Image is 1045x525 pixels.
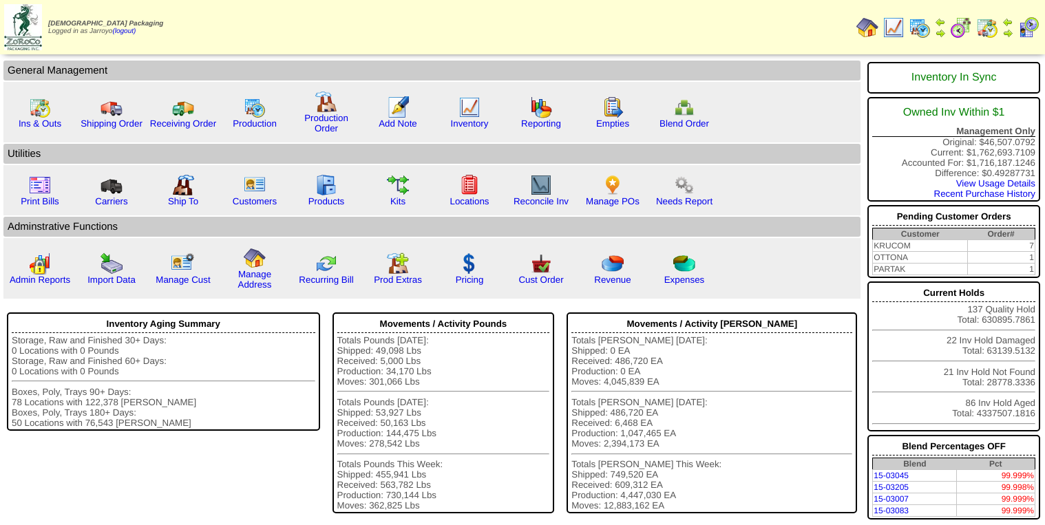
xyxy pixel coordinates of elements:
td: 1 [967,252,1035,264]
a: Blend Order [659,118,709,129]
div: Inventory Aging Summary [12,315,315,333]
div: Blend Percentages OFF [872,438,1035,456]
img: zoroco-logo-small.webp [4,4,42,50]
img: po.png [602,174,624,196]
img: reconcile.gif [315,253,337,275]
a: Cust Order [518,275,563,285]
a: Manage Cust [156,275,210,285]
a: Recent Purchase History [934,189,1035,199]
a: Products [308,196,345,206]
img: prodextras.gif [387,253,409,275]
th: Blend [873,458,957,470]
a: Ship To [168,196,198,206]
img: truck2.gif [172,96,194,118]
img: locations.gif [458,174,481,196]
a: Pricing [456,275,484,285]
a: Expenses [664,275,705,285]
a: Manage Address [238,269,272,290]
img: network.png [673,96,695,118]
img: cabinet.gif [315,174,337,196]
a: Needs Report [656,196,712,206]
img: calendarinout.gif [29,96,51,118]
a: Kits [390,196,405,206]
td: Utilities [3,144,861,164]
div: Current Holds [872,284,1035,302]
td: 99.998% [956,482,1035,493]
div: Movements / Activity Pounds [337,315,550,333]
img: home.gif [856,17,878,39]
a: 15-03205 [874,482,909,492]
td: 1 [967,264,1035,275]
a: (logout) [112,28,136,35]
div: Totals [PERSON_NAME] [DATE]: Shipped: 0 EA Received: 486,720 EA Production: 0 EA Moves: 4,045,839... [571,335,852,511]
img: arrowleft.gif [1002,17,1013,28]
img: line_graph.gif [883,17,905,39]
img: calendarprod.gif [244,96,266,118]
img: home.gif [244,247,266,269]
a: Reporting [521,118,561,129]
img: customers.gif [244,174,266,196]
img: invoice2.gif [29,174,51,196]
img: arrowright.gif [935,28,946,39]
a: Import Data [87,275,136,285]
td: OTTONA [873,252,967,264]
a: Admin Reports [10,275,70,285]
a: Shipping Order [81,118,142,129]
a: Revenue [594,275,631,285]
a: Customers [233,196,277,206]
img: dollar.gif [458,253,481,275]
th: Pct [956,458,1035,470]
span: Logged in as Jarroyo [48,20,163,35]
img: pie_chart.png [602,253,624,275]
img: pie_chart2.png [673,253,695,275]
a: Manage POs [586,196,640,206]
a: 15-03083 [874,506,909,515]
img: factory2.gif [172,174,194,196]
td: PARTAK [873,264,967,275]
span: [DEMOGRAPHIC_DATA] Packaging [48,20,163,28]
a: Receiving Order [150,118,216,129]
a: Add Note [379,118,417,129]
img: calendarcustomer.gif [1017,17,1039,39]
a: Recurring Bill [299,275,353,285]
a: Reconcile Inv [514,196,569,206]
a: Ins & Outs [19,118,61,129]
a: Empties [596,118,629,129]
div: Owned Inv Within $1 [872,100,1035,126]
div: Storage, Raw and Finished 30+ Days: 0 Locations with 0 Pounds Storage, Raw and Finished 60+ Days:... [12,335,315,428]
img: workorder.gif [602,96,624,118]
img: managecust.png [171,253,196,275]
div: Totals Pounds [DATE]: Shipped: 49,098 Lbs Received: 5,000 Lbs Production: 34,170 Lbs Moves: 301,0... [337,335,550,511]
img: calendarprod.gif [909,17,931,39]
td: General Management [3,61,861,81]
img: line_graph.gif [458,96,481,118]
a: View Usage Details [956,178,1035,189]
div: Movements / Activity [PERSON_NAME] [571,315,852,333]
a: 15-03007 [874,494,909,504]
div: Inventory In Sync [872,65,1035,91]
td: 99.999% [956,505,1035,517]
td: Adminstrative Functions [3,217,861,237]
img: truck.gif [101,96,123,118]
img: orders.gif [387,96,409,118]
img: calendarinout.gif [976,17,998,39]
img: calendarblend.gif [950,17,972,39]
a: 15-03045 [874,471,909,480]
div: Management Only [872,126,1035,137]
div: Original: $46,507.0792 Current: $1,762,693.7109 Accounted For: $1,716,187.1246 Difference: $0.492... [867,97,1040,202]
img: truck3.gif [101,174,123,196]
img: graph.gif [530,96,552,118]
img: arrowright.gif [1002,28,1013,39]
th: Order# [967,228,1035,240]
td: 99.999% [956,470,1035,482]
a: Inventory [451,118,489,129]
div: 137 Quality Hold Total: 630895.7861 22 Inv Hold Damaged Total: 63139.5132 21 Inv Hold Not Found T... [867,281,1040,431]
img: graph2.png [29,253,51,275]
th: Customer [873,228,967,240]
td: 7 [967,240,1035,252]
a: Production Order [304,113,348,133]
img: arrowleft.gif [935,17,946,28]
a: Carriers [95,196,127,206]
img: line_graph2.gif [530,174,552,196]
td: KRUCOM [873,240,967,252]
